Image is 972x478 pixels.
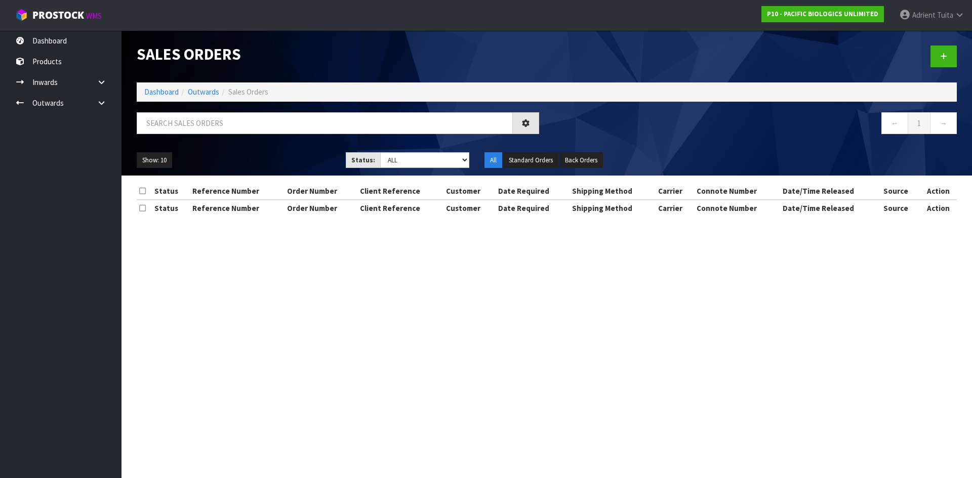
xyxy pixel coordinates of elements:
a: P10 - PACIFIC BIOLOGICS UNLIMITED [761,6,884,22]
th: Carrier [656,200,694,216]
th: Status [152,183,190,199]
th: Source [881,200,920,216]
span: ProStock [32,9,84,22]
th: Customer [443,183,496,199]
th: Shipping Method [570,183,656,199]
th: Reference Number [190,200,285,216]
th: Order Number [285,183,357,199]
h1: Sales Orders [137,46,539,63]
th: Client Reference [357,200,443,216]
a: 1 [908,112,930,134]
th: Connote Number [694,183,780,199]
span: Adrient [912,10,936,20]
th: Date/Time Released [780,183,881,199]
nav: Page navigation [554,112,957,137]
th: Date Required [496,183,570,199]
button: Back Orders [559,152,603,168]
th: Source [881,183,920,199]
a: Dashboard [144,87,179,97]
th: Date/Time Released [780,200,881,216]
strong: P10 - PACIFIC BIOLOGICS UNLIMITED [767,10,878,18]
th: Status [152,200,190,216]
span: Tuita [937,10,953,20]
a: → [930,112,957,134]
th: Action [920,183,957,199]
th: Date Required [496,200,570,216]
th: Shipping Method [570,200,656,216]
strong: Status: [351,156,375,164]
a: ← [881,112,908,134]
th: Customer [443,200,496,216]
th: Action [920,200,957,216]
button: Standard Orders [503,152,558,168]
th: Carrier [656,183,694,199]
span: Sales Orders [228,87,268,97]
a: Outwards [188,87,219,97]
th: Order Number [285,200,357,216]
th: Connote Number [694,200,780,216]
th: Client Reference [357,183,443,199]
small: WMS [86,11,102,21]
th: Reference Number [190,183,285,199]
input: Search sales orders [137,112,513,134]
button: All [484,152,502,168]
button: Show: 10 [137,152,172,168]
img: cube-alt.png [15,9,28,21]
